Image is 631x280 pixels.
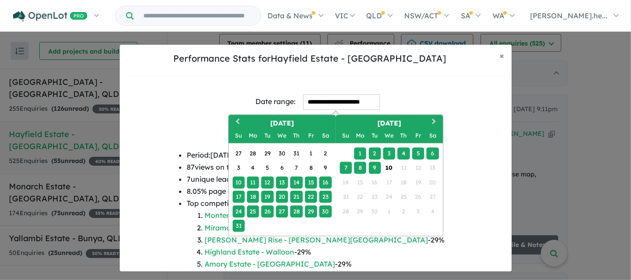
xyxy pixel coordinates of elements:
div: Choose Thursday, August 28th, 2025 [290,205,302,217]
div: Month August, 2025 [231,146,333,233]
div: Choose Thursday, September 4th, 2025 [397,147,410,159]
li: 87 views on the project page [187,161,444,173]
input: Try estate name, suburb, builder or developer [135,6,259,25]
a: Miramor Estate - [GEOGRAPHIC_DATA] [205,223,341,232]
div: Choose Wednesday, August 13th, 2025 [276,176,288,188]
div: Choose Wednesday, August 20th, 2025 [276,191,288,203]
div: Choose Monday, August 11th, 2025 [247,176,259,188]
div: Not available Tuesday, September 30th, 2025 [368,205,380,217]
li: - 29 % [205,246,444,258]
div: Choose Monday, September 1st, 2025 [354,147,366,159]
div: Choose Thursday, August 7th, 2025 [290,162,302,174]
div: Choose Sunday, August 3rd, 2025 [232,162,244,174]
div: Not available Thursday, September 25th, 2025 [397,191,410,203]
div: Choose Monday, July 28th, 2025 [247,147,259,159]
div: Choose Friday, August 1st, 2025 [305,147,317,159]
div: Choose Friday, August 22nd, 2025 [305,191,317,203]
div: Choose Saturday, August 9th, 2025 [319,162,331,174]
div: Choose Sunday, August 10th, 2025 [232,176,244,188]
div: Not available Saturday, September 20th, 2025 [426,176,439,188]
div: Not available Wednesday, October 1st, 2025 [383,205,395,217]
li: Period: [DATE] - [DATE] [187,149,444,161]
div: Thursday [290,130,302,142]
div: Not available Monday, September 15th, 2025 [354,176,366,188]
div: Choose Sunday, August 17th, 2025 [232,191,244,203]
div: Choose Sunday, July 27th, 2025 [232,147,244,159]
li: - 29 % [205,234,444,246]
div: Choose Monday, September 8th, 2025 [354,162,366,174]
div: Choose Wednesday, July 30th, 2025 [276,147,288,159]
div: Saturday [319,130,331,142]
li: Top competing estates based on your buyers from [DATE] to [DATE] : [187,197,444,270]
div: Tuesday [261,130,273,142]
h2: [DATE] [228,118,335,129]
div: Not available Friday, September 12th, 2025 [412,162,424,174]
img: Openlot PRO Logo White [13,11,88,22]
h2: [DATE] [336,118,443,129]
div: Choose Friday, August 29th, 2025 [305,205,317,217]
a: Amory Estate - [GEOGRAPHIC_DATA] [205,259,335,268]
li: - 43 % [205,222,444,234]
div: Choose Friday, August 8th, 2025 [305,162,317,174]
li: 7 unique leads generated [187,173,444,185]
div: Choose Sunday, September 7th, 2025 [340,162,352,174]
span: [PERSON_NAME].he... [530,11,607,20]
div: Choose Tuesday, July 29th, 2025 [261,147,273,159]
div: Not available Thursday, October 2nd, 2025 [397,205,410,217]
div: Choose Sunday, August 31st, 2025 [232,220,244,232]
div: Not available Wednesday, September 24th, 2025 [383,191,395,203]
li: - 29 % [205,258,444,270]
div: Not available Friday, September 26th, 2025 [412,191,424,203]
div: Not available Thursday, September 18th, 2025 [397,176,410,188]
a: Monterea [PERSON_NAME][GEOGRAPHIC_DATA] [205,211,379,220]
div: Not available Sunday, September 28th, 2025 [340,205,352,217]
div: Choose Wednesday, September 3rd, 2025 [383,147,395,159]
div: Thursday [397,130,410,142]
h5: Performance Stats for Hayfield Estate - [GEOGRAPHIC_DATA] [127,52,493,65]
div: Not available Tuesday, September 23rd, 2025 [368,191,380,203]
div: Tuesday [368,130,380,142]
div: Choose Monday, August 25th, 2025 [247,205,259,217]
div: Month September, 2025 [338,146,440,218]
div: Choose Saturday, September 6th, 2025 [426,147,439,159]
div: Choose Tuesday, August 5th, 2025 [261,162,273,174]
div: Not available Thursday, September 11th, 2025 [397,162,410,174]
div: Choose Monday, August 18th, 2025 [247,191,259,203]
div: Date range: [256,96,296,108]
a: Highland Estate - Walloon [205,247,294,256]
div: Choose Friday, September 5th, 2025 [412,147,424,159]
div: Monday [247,130,259,142]
div: Choose Thursday, July 31st, 2025 [290,147,302,159]
div: Choose Tuesday, September 9th, 2025 [368,162,380,174]
div: Not available Saturday, October 4th, 2025 [426,205,439,217]
div: Choose Tuesday, August 19th, 2025 [261,191,273,203]
div: Not available Saturday, September 27th, 2025 [426,191,439,203]
div: Friday [412,130,424,142]
a: [PERSON_NAME] Rise - [PERSON_NAME][GEOGRAPHIC_DATA] [205,235,428,244]
div: Wednesday [276,130,288,142]
div: Not available Wednesday, September 17th, 2025 [383,176,395,188]
div: Friday [305,130,317,142]
div: Not available Monday, September 29th, 2025 [354,205,366,217]
div: Choose Tuesday, August 26th, 2025 [261,205,273,217]
div: Saturday [426,130,439,142]
div: Choose Thursday, August 21st, 2025 [290,191,302,203]
div: Not available Tuesday, September 16th, 2025 [368,176,380,188]
div: Choose Saturday, August 16th, 2025 [319,176,331,188]
div: Wednesday [383,130,395,142]
div: Choose Wednesday, August 6th, 2025 [276,162,288,174]
div: Choose Date [228,114,443,237]
div: Not available Monday, September 22nd, 2025 [354,191,366,203]
div: Choose Friday, August 15th, 2025 [305,176,317,188]
div: Choose Wednesday, August 27th, 2025 [276,205,288,217]
div: Sunday [340,130,352,142]
div: Choose Saturday, August 23rd, 2025 [319,191,331,203]
div: Choose Tuesday, September 2nd, 2025 [368,147,380,159]
span: × [500,50,505,61]
div: Choose Tuesday, August 12th, 2025 [261,176,273,188]
div: Not available Saturday, September 13th, 2025 [426,162,439,174]
div: Not available Sunday, September 14th, 2025 [340,176,352,188]
div: Not available Sunday, September 21st, 2025 [340,191,352,203]
div: Choose Wednesday, September 10th, 2025 [383,162,395,174]
div: Choose Sunday, August 24th, 2025 [232,205,244,217]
